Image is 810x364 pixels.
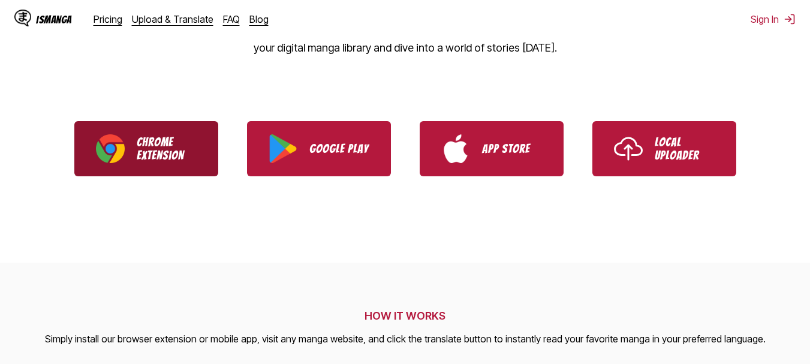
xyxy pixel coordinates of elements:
a: IsManga LogoIsManga [14,10,94,29]
img: Sign out [784,13,796,25]
a: Upload & Translate [132,13,213,25]
a: Download IsManga Chrome Extension [74,121,218,176]
a: Download IsManga from App Store [420,121,564,176]
img: App Store logo [441,134,470,163]
img: IsManga Logo [14,10,31,26]
p: Simply install our browser extension or mobile app, visit any manga website, and click the transl... [45,332,766,347]
h2: HOW IT WORKS [45,309,766,322]
a: Blog [249,13,269,25]
img: Upload icon [614,134,643,163]
a: FAQ [223,13,240,25]
div: IsManga [36,14,72,25]
p: App Store [482,142,542,155]
a: Use IsManga Local Uploader [592,121,736,176]
img: Google Play logo [269,134,297,163]
p: Google Play [309,142,369,155]
p: Chrome Extension [137,136,197,162]
a: Pricing [94,13,122,25]
button: Sign In [751,13,796,25]
img: Chrome logo [96,134,125,163]
p: Local Uploader [655,136,715,162]
a: Download IsManga from Google Play [247,121,391,176]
